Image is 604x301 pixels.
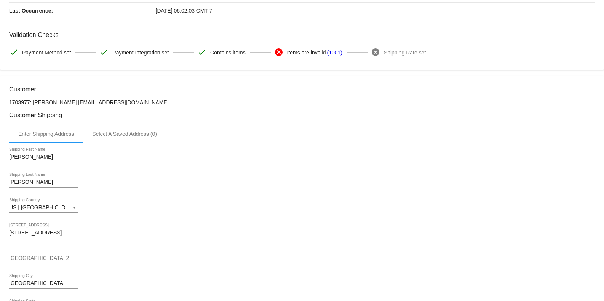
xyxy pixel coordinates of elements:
[99,48,109,57] mat-icon: check
[9,255,595,261] input: Shipping Street 2
[9,204,77,210] span: US | [GEOGRAPHIC_DATA]
[22,45,71,61] span: Payment Method set
[197,48,206,57] mat-icon: check
[9,154,78,160] input: Shipping First Name
[287,45,326,61] span: Items are invalid
[9,205,78,211] mat-select: Shipping Country
[112,45,169,61] span: Payment Integration set
[9,111,595,119] h3: Customer Shipping
[9,280,78,287] input: Shipping City
[9,31,595,38] h3: Validation Checks
[371,48,380,57] mat-icon: cancel
[327,45,342,61] a: (1001)
[9,230,595,236] input: Shipping Street 1
[274,48,283,57] mat-icon: cancel
[384,45,426,61] span: Shipping Rate set
[156,8,213,14] span: [DATE] 06:02:03 GMT-7
[92,131,157,137] div: Select A Saved Address (0)
[9,3,156,19] p: Last Occurrence:
[9,86,595,93] h3: Customer
[9,179,78,185] input: Shipping Last Name
[18,131,74,137] div: Enter Shipping Address
[9,99,595,105] p: 1703977: [PERSON_NAME] [EMAIL_ADDRESS][DOMAIN_NAME]
[9,48,18,57] mat-icon: check
[210,45,246,61] span: Contains items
